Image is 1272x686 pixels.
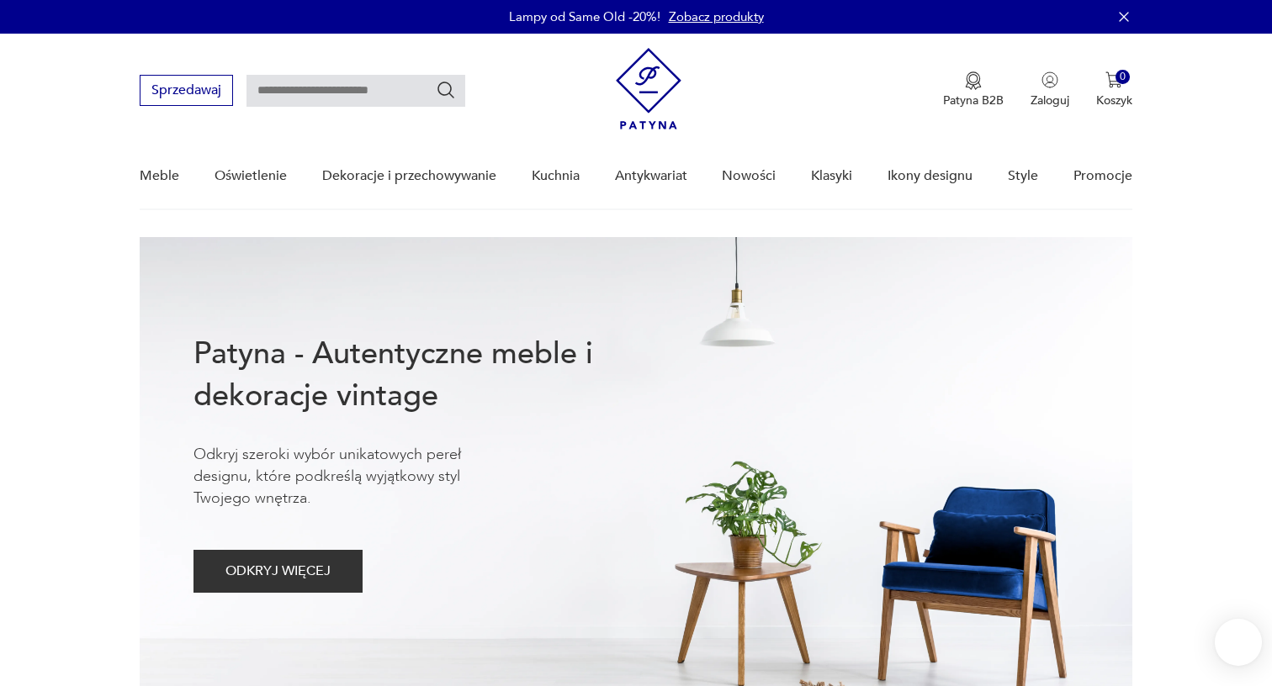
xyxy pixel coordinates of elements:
p: Odkryj szeroki wybór unikatowych pereł designu, które podkreślą wyjątkowy styl Twojego wnętrza. [193,444,513,509]
p: Lampy od Same Old -20%! [509,8,660,25]
a: Oświetlenie [215,144,287,208]
img: Ikonka użytkownika [1041,71,1058,88]
a: Dekoracje i przechowywanie [322,144,496,208]
a: Ikona medaluPatyna B2B [943,71,1004,108]
iframe: Smartsupp widget button [1215,619,1262,666]
button: Zaloguj [1031,71,1069,108]
a: Nowości [722,144,776,208]
h1: Patyna - Autentyczne meble i dekoracje vintage [193,333,648,417]
img: Ikona koszyka [1105,71,1122,88]
a: Sprzedawaj [140,86,233,98]
a: Zobacz produkty [669,8,764,25]
button: ODKRYJ WIĘCEJ [193,550,363,593]
a: Klasyki [811,144,852,208]
p: Koszyk [1096,92,1132,108]
img: Ikona medalu [965,71,982,90]
div: 0 [1116,70,1130,84]
a: Antykwariat [615,144,687,208]
a: Promocje [1073,144,1132,208]
button: Szukaj [436,80,456,100]
p: Zaloguj [1031,92,1069,108]
a: Meble [140,144,179,208]
button: Patyna B2B [943,71,1004,108]
a: ODKRYJ WIĘCEJ [193,567,363,578]
button: 0Koszyk [1096,71,1132,108]
button: Sprzedawaj [140,75,233,106]
img: Patyna - sklep z meblami i dekoracjami vintage [616,48,681,129]
a: Style [1008,144,1038,208]
p: Patyna B2B [943,92,1004,108]
a: Ikony designu [888,144,973,208]
a: Kuchnia [532,144,580,208]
